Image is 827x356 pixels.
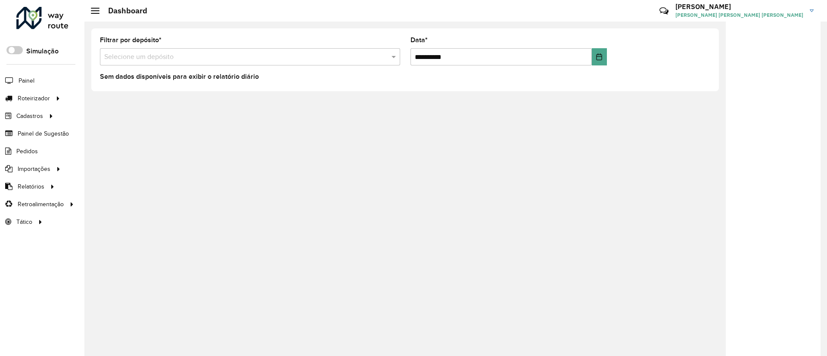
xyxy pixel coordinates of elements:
[19,76,34,85] span: Painel
[675,3,803,11] h3: [PERSON_NAME]
[675,11,803,19] span: [PERSON_NAME] [PERSON_NAME] [PERSON_NAME]
[99,6,147,15] h2: Dashboard
[18,200,64,209] span: Retroalimentação
[410,35,428,45] label: Data
[18,164,50,173] span: Importações
[18,94,50,103] span: Roteirizador
[26,46,59,56] label: Simulação
[592,48,607,65] button: Choose Date
[16,111,43,121] span: Cadastros
[655,2,673,20] a: Contato Rápido
[100,35,162,45] label: Filtrar por depósito
[16,217,32,226] span: Tático
[18,129,69,138] span: Painel de Sugestão
[100,71,259,82] label: Sem dados disponíveis para exibir o relatório diário
[18,182,44,191] span: Relatórios
[16,147,38,156] span: Pedidos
